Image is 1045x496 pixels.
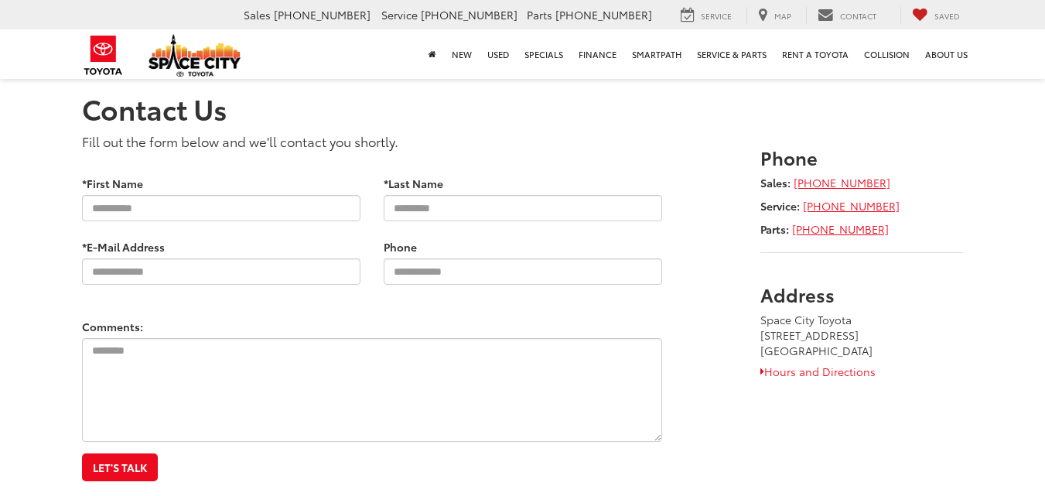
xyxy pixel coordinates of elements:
span: Parts [527,7,552,22]
label: *First Name [82,176,143,191]
a: Service & Parts [689,29,774,79]
span: Service [701,10,732,22]
span: Map [774,10,791,22]
a: [PHONE_NUMBER] [792,221,889,237]
a: [PHONE_NUMBER] [803,198,900,214]
h3: Address [760,284,964,304]
a: Service [669,7,743,24]
a: New [444,29,480,79]
span: Service [381,7,418,22]
h3: Phone [760,147,964,167]
span: Contact [840,10,876,22]
a: Map [746,7,803,24]
p: Fill out the form below and we'll contact you shortly. [82,132,662,150]
a: Contact [806,7,888,24]
a: About Us [917,29,975,79]
label: Comments: [82,319,143,334]
label: *Last Name [384,176,443,191]
strong: Parts: [760,221,789,237]
span: Sales [244,7,271,22]
span: [PHONE_NUMBER] [555,7,652,22]
a: Collision [856,29,917,79]
label: Phone [384,239,417,255]
a: [PHONE_NUMBER] [794,175,890,190]
a: SmartPath [624,29,689,79]
a: Finance [571,29,624,79]
label: *E-Mail Address [82,239,165,255]
h1: Contact Us [82,93,964,124]
span: Saved [934,10,960,22]
a: Used [480,29,517,79]
address: Space City Toyota [STREET_ADDRESS] [GEOGRAPHIC_DATA] [760,312,964,358]
button: Let's Talk [82,453,158,481]
a: Rent a Toyota [774,29,856,79]
img: Space City Toyota [149,34,241,77]
a: My Saved Vehicles [900,7,972,24]
img: Toyota [74,30,132,80]
a: Home [421,29,444,79]
a: Hours and Directions [760,364,876,379]
span: [PHONE_NUMBER] [421,7,517,22]
a: Specials [517,29,571,79]
strong: Service: [760,198,800,214]
span: [PHONE_NUMBER] [274,7,371,22]
strong: Sales: [760,175,791,190]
